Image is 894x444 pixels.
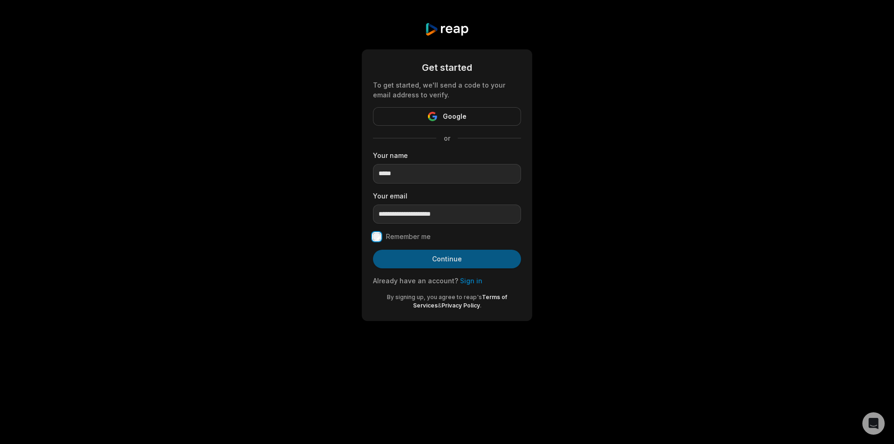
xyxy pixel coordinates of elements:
[386,231,431,242] label: Remember me
[387,294,482,301] span: By signing up, you agree to reap's
[373,150,521,160] label: Your name
[480,302,481,309] span: .
[443,111,467,122] span: Google
[436,133,458,143] span: or
[460,277,482,285] a: Sign in
[441,302,480,309] a: Privacy Policy
[373,80,521,100] div: To get started, we'll send a code to your email address to verify.
[373,277,458,285] span: Already have an account?
[373,191,521,201] label: Your email
[373,61,521,75] div: Get started
[373,250,521,268] button: Continue
[862,412,885,435] div: Open Intercom Messenger
[425,22,469,36] img: reap
[373,107,521,126] button: Google
[438,302,441,309] span: &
